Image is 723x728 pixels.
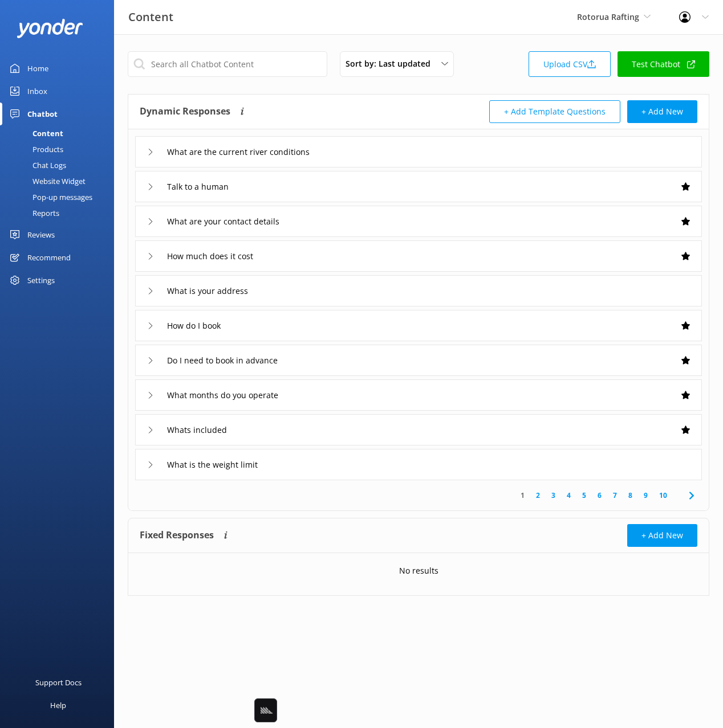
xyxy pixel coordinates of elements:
div: Chat Logs [7,157,66,173]
a: 7 [607,490,623,501]
a: Reports [7,205,114,221]
div: Reviews [27,223,55,246]
a: Test Chatbot [618,51,709,77]
button: + Add Template Questions [489,100,620,123]
a: Chat Logs [7,157,114,173]
input: Search all Chatbot Content [128,51,327,77]
a: Content [7,125,114,141]
div: Products [7,141,63,157]
div: Chatbot [27,103,58,125]
a: Products [7,141,114,157]
img: yonder-white-logo.png [17,19,83,38]
span: Rotorua Rafting [577,11,639,22]
div: Support Docs [35,671,82,694]
div: Pop-up messages [7,189,92,205]
a: 4 [561,490,576,501]
a: 1 [515,490,530,501]
div: Inbox [27,80,47,103]
h4: Dynamic Responses [140,100,230,123]
a: Website Widget [7,173,114,189]
div: Settings [27,269,55,292]
div: Home [27,57,48,80]
a: 10 [653,490,673,501]
p: No results [399,565,438,577]
a: 2 [530,490,546,501]
a: 3 [546,490,561,501]
h4: Fixed Responses [140,524,214,547]
h3: Content [128,8,173,26]
a: Pop-up messages [7,189,114,205]
a: 6 [592,490,607,501]
a: 9 [638,490,653,501]
button: + Add New [627,524,697,547]
div: Recommend [27,246,71,269]
button: + Add New [627,100,697,123]
div: Content [7,125,63,141]
div: Reports [7,205,59,221]
span: Sort by: Last updated [346,58,437,70]
div: Website Widget [7,173,86,189]
a: Upload CSV [529,51,611,77]
div: Help [50,694,66,717]
a: 5 [576,490,592,501]
a: 8 [623,490,638,501]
